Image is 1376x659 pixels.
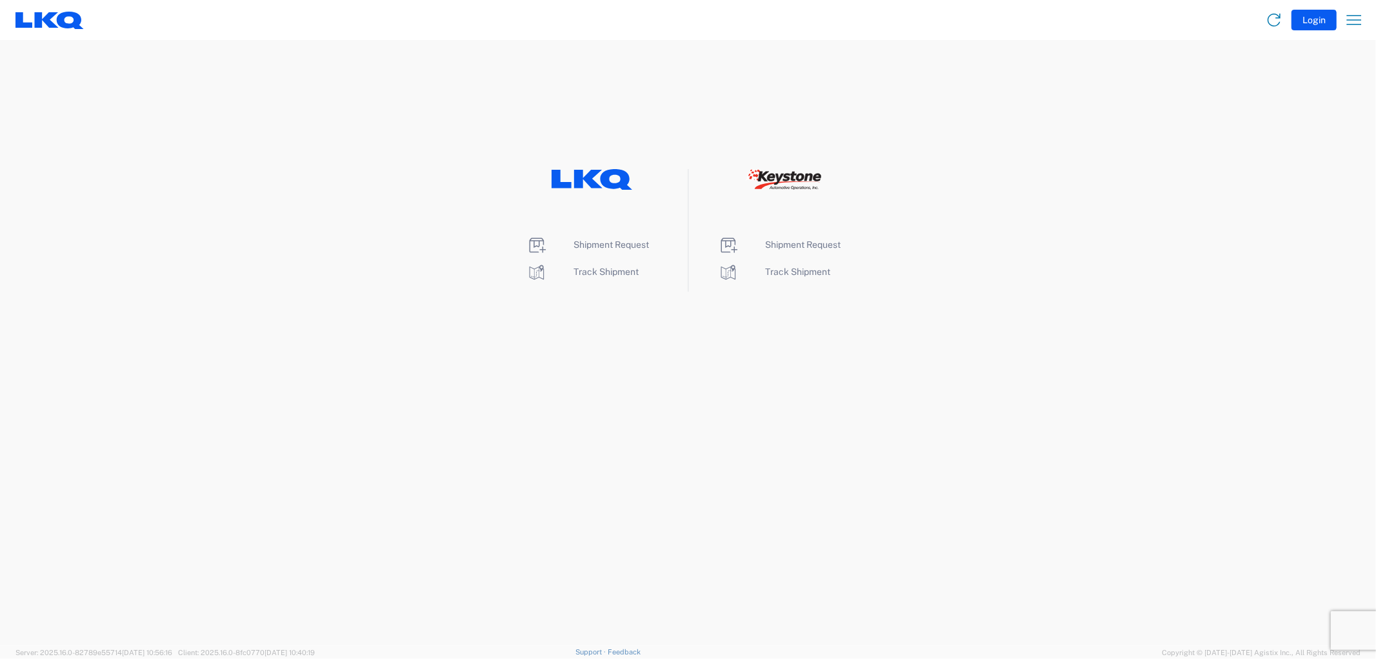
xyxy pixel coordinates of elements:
[178,649,315,656] span: Client: 2025.16.0-8fc0770
[264,649,315,656] span: [DATE] 10:40:19
[574,267,639,277] span: Track Shipment
[608,648,641,656] a: Feedback
[574,239,650,250] span: Shipment Request
[526,239,650,250] a: Shipment Request
[766,239,841,250] span: Shipment Request
[766,267,831,277] span: Track Shipment
[15,649,172,656] span: Server: 2025.16.0-82789e55714
[122,649,172,656] span: [DATE] 10:56:16
[718,267,831,277] a: Track Shipment
[1291,10,1337,30] button: Login
[575,648,608,656] a: Support
[1162,647,1361,658] span: Copyright © [DATE]-[DATE] Agistix Inc., All Rights Reserved
[526,267,639,277] a: Track Shipment
[718,239,841,250] a: Shipment Request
